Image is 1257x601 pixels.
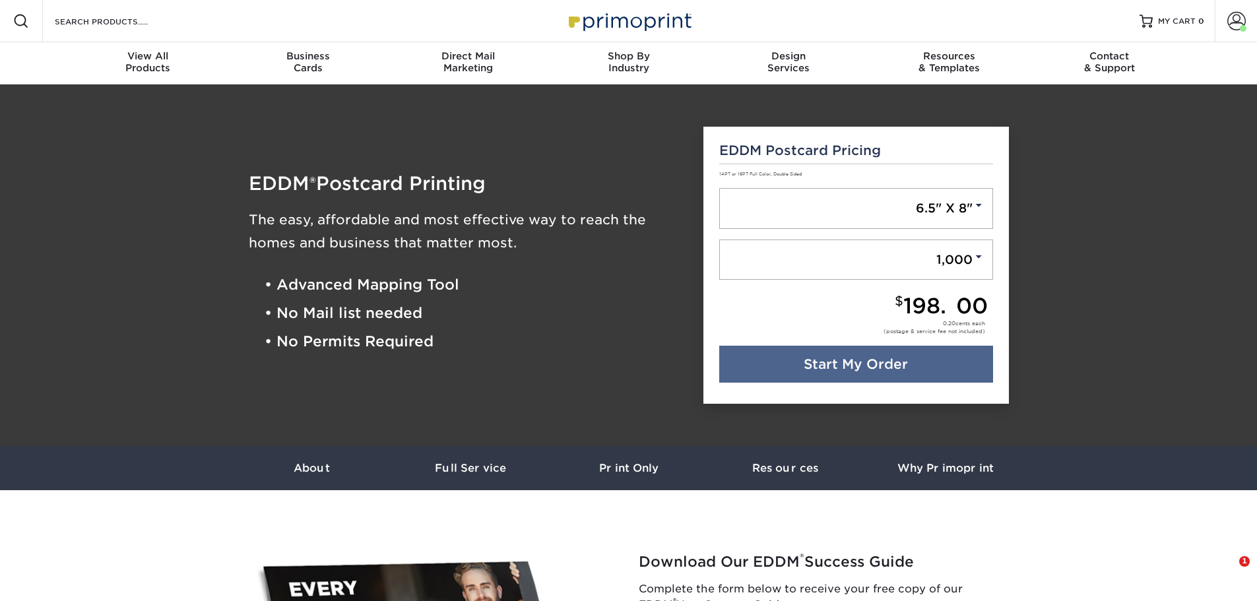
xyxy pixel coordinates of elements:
span: 1 [1239,556,1250,567]
a: DesignServices [709,42,869,84]
div: Marketing [388,50,548,74]
div: Cards [228,50,388,74]
span: View All [68,50,228,62]
span: Contact [1029,50,1190,62]
a: Print Only [550,446,708,490]
a: Why Primoprint [866,446,1025,490]
span: Design [709,50,869,62]
div: Services [709,50,869,74]
span: 0.20 [943,320,955,327]
span: ® [309,174,316,193]
a: Contact& Support [1029,42,1190,84]
span: 198.00 [903,293,988,319]
h3: Why Primoprint [866,462,1025,474]
input: SEARCH PRODUCTS..... [53,13,182,29]
h3: Full Service [391,462,550,474]
a: Resources [708,446,866,490]
span: MY CART [1158,16,1196,27]
iframe: Intercom live chat [1212,556,1244,588]
a: BusinessCards [228,42,388,84]
img: Primoprint [563,7,695,35]
span: Direct Mail [388,50,548,62]
a: Start My Order [719,346,993,383]
li: • No Permits Required [265,328,684,356]
span: Resources [869,50,1029,62]
a: 1,000 [719,239,993,280]
h5: EDDM Postcard Pricing [719,142,993,158]
span: Business [228,50,388,62]
div: cents each (postage & service fee not included) [884,319,985,335]
span: 0 [1198,16,1204,26]
div: & Support [1029,50,1190,74]
small: 14PT or 16PT Full Color, Double Sided [719,172,802,177]
h3: Resources [708,462,866,474]
a: Full Service [391,446,550,490]
div: & Templates [869,50,1029,74]
li: • No Mail list needed [265,299,684,327]
h3: The easy, affordable and most effective way to reach the homes and business that matter most. [249,208,684,255]
h1: EDDM Postcard Printing [249,174,684,193]
div: Industry [548,50,709,74]
sup: ® [800,551,804,564]
h3: About [233,462,391,474]
span: Shop By [548,50,709,62]
a: 6.5" X 8" [719,188,993,229]
a: Resources& Templates [869,42,1029,84]
li: • Advanced Mapping Tool [265,270,684,299]
h3: Print Only [550,462,708,474]
a: View AllProducts [68,42,228,84]
a: About [233,446,391,490]
h2: Download Our EDDM Success Guide [639,554,1015,571]
a: Direct MailMarketing [388,42,548,84]
small: $ [895,294,903,309]
a: Shop ByIndustry [548,42,709,84]
iframe: Google Customer Reviews [3,561,112,596]
div: Products [68,50,228,74]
